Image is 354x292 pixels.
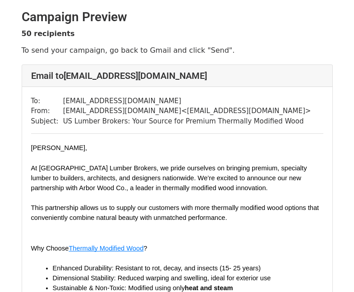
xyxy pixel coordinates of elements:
span: Thermally Modified Wood [69,245,143,252]
td: US Lumber Brokers: Your Source for Premium Thermally Modified Wood [63,116,311,127]
span: [PERSON_NAME], [31,144,87,151]
span: This partnership allows us to supply our customers with more thermally modified wood options that... [31,204,321,221]
td: To: [31,96,63,106]
p: To send your campaign, go back to Gmail and click "Send". [22,46,333,55]
strong: 50 recipients [22,29,75,38]
td: Subject: [31,116,63,127]
span: heat and steam [185,284,233,292]
a: Thermally Modified Wood [69,244,143,252]
span: Sustainable & Non-Toxic: Modified using only [53,284,185,292]
span: At [GEOGRAPHIC_DATA] Lumber Brokers, we pride ourselves on bringing premium, specialty lumber to ... [31,164,309,192]
td: From: [31,106,63,116]
td: [EMAIL_ADDRESS][DOMAIN_NAME] [63,96,311,106]
h2: Campaign Preview [22,9,333,25]
h4: Email to [EMAIL_ADDRESS][DOMAIN_NAME] [31,70,323,81]
span: Dimensional Stability: Reduced warping and swelling, ideal for exterior use [53,274,271,282]
span: Enhanced Durability: Resistant to rot, decay, and insects (15- 25 years) [53,265,261,272]
span: ? [143,245,147,252]
td: [EMAIL_ADDRESS][DOMAIN_NAME] < [EMAIL_ADDRESS][DOMAIN_NAME] > [63,106,311,116]
span: Why Choose [31,245,69,252]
